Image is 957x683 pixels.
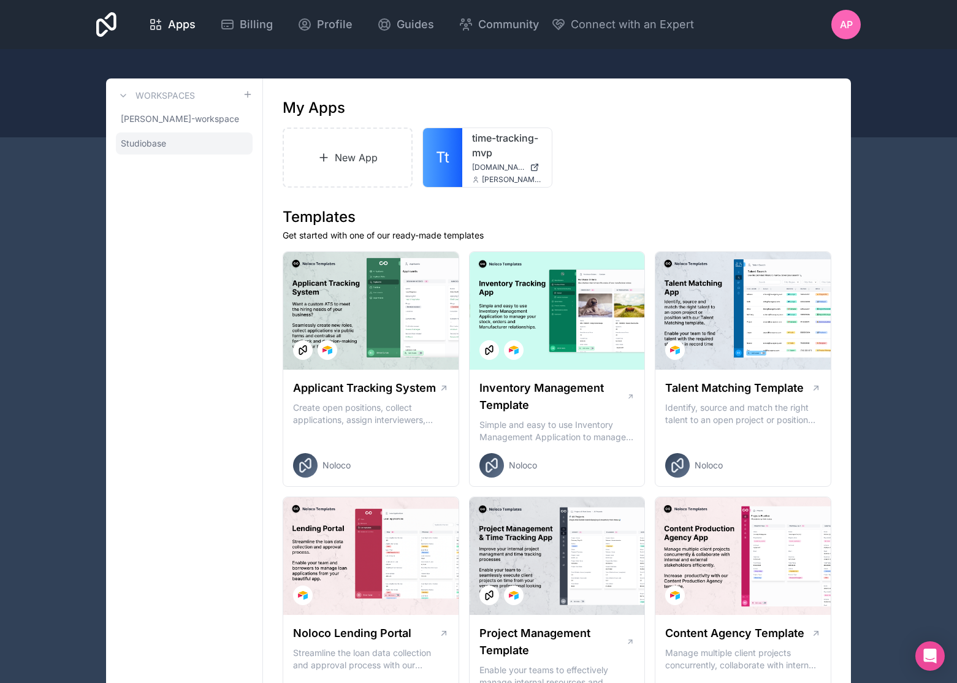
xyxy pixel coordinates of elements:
a: Billing [210,11,283,38]
span: Guides [397,16,434,33]
span: Community [478,16,539,33]
span: Noloco [322,459,351,471]
a: Profile [288,11,362,38]
h1: Content Agency Template [665,625,804,642]
p: Manage multiple client projects concurrently, collaborate with internal and external stakeholders... [665,647,821,671]
span: Connect with an Expert [571,16,694,33]
a: time-tracking-mvp [472,131,542,160]
h1: Talent Matching Template [665,380,804,397]
span: [PERSON_NAME]-workspace [121,113,239,125]
h1: Inventory Management Template [479,380,627,414]
img: Airtable Logo [670,345,680,355]
h1: My Apps [283,98,345,118]
img: Airtable Logo [509,345,519,355]
button: Connect with an Expert [551,16,694,33]
a: Workspaces [116,88,195,103]
img: Airtable Logo [509,590,519,600]
a: [PERSON_NAME]-workspace [116,108,253,130]
img: Airtable Logo [322,345,332,355]
span: [DOMAIN_NAME] [472,162,525,172]
a: New App [283,128,413,188]
span: AP [840,17,853,32]
span: Apps [168,16,196,33]
h1: Project Management Template [479,625,626,659]
span: Noloco [695,459,723,471]
img: Airtable Logo [670,590,680,600]
span: Tt [436,148,449,167]
p: Streamline the loan data collection and approval process with our Lending Portal template. [293,647,449,671]
a: Studiobase [116,132,253,155]
a: Tt [423,128,462,187]
a: Community [449,11,549,38]
div: Open Intercom Messenger [915,641,945,671]
span: Billing [240,16,273,33]
span: Noloco [509,459,537,471]
p: Identify, source and match the right talent to an open project or position with our Talent Matchi... [665,402,821,426]
h1: Templates [283,207,831,227]
p: Get started with one of our ready-made templates [283,229,831,242]
a: [DOMAIN_NAME] [472,162,542,172]
p: Simple and easy to use Inventory Management Application to manage your stock, orders and Manufact... [479,419,635,443]
span: Studiobase [121,137,166,150]
a: Guides [367,11,444,38]
h1: Noloco Lending Portal [293,625,411,642]
h3: Workspaces [135,90,195,102]
span: [PERSON_NAME][EMAIL_ADDRESS][DOMAIN_NAME] [482,175,542,185]
img: Airtable Logo [298,590,308,600]
h1: Applicant Tracking System [293,380,436,397]
p: Create open positions, collect applications, assign interviewers, centralise candidate feedback a... [293,402,449,426]
span: Profile [317,16,353,33]
a: Apps [139,11,205,38]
